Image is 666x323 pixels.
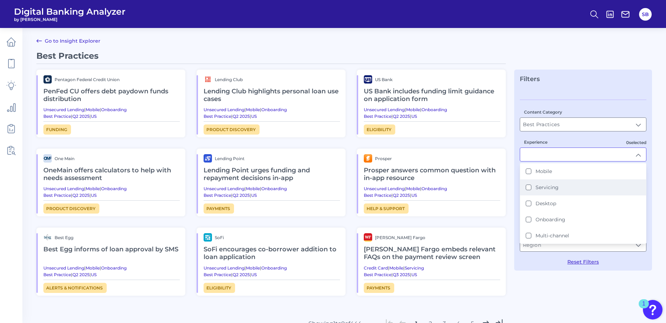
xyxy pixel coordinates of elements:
h2: Lending Club highlights personal loan use cases [204,84,340,107]
a: Best Practice [204,272,231,277]
span: Best Egg [55,235,73,240]
a: Mobile [246,107,260,112]
a: Best Practice [43,272,71,277]
a: brand logo[PERSON_NAME] Fargo [364,233,500,242]
span: | [260,186,261,191]
a: Onboarding [261,265,287,271]
a: Onboarding [421,107,447,112]
a: brand logoProsper [364,154,500,163]
img: brand logo [364,75,372,84]
span: | [410,193,411,198]
a: Q2 2025 [233,193,250,198]
a: brand logoSoFi [204,233,340,242]
a: Mobile [406,107,420,112]
span: | [231,272,233,277]
a: brand logoBest Egg [43,233,180,242]
a: Q3 2025 [393,272,410,277]
label: Experience [524,139,547,145]
span: [PERSON_NAME] Fargo [375,235,425,240]
span: by [PERSON_NAME] [14,17,126,22]
h2: Best Egg informs of loan approval by SMS [43,242,180,258]
a: Product discovery [204,124,260,135]
label: Onboarding [536,216,565,223]
span: | [71,114,72,119]
span: | [391,193,393,198]
span: | [100,186,101,191]
label: Multi-channel [536,232,569,239]
img: brand logo [204,233,212,242]
a: Funding [43,124,71,135]
img: brand logo [204,154,212,163]
a: Onboarding [421,186,447,191]
span: Filters [520,75,540,83]
h2: SoFi encourages co-borrower addition to loan application [204,242,340,265]
span: SoFi [215,235,224,240]
img: brand logo [43,75,52,84]
a: Mobile [246,186,260,191]
a: Eligibility [364,124,395,135]
a: Credit Card [364,265,388,271]
span: | [405,186,406,191]
span: | [260,107,261,112]
label: Desktop [536,200,556,207]
input: Region [520,238,646,251]
a: Best Practice [204,193,231,198]
span: | [90,272,91,277]
a: Eligibility [204,283,235,293]
span: | [250,193,251,198]
img: brand logo [204,75,212,84]
span: Pentagon Federal Credit Union [55,77,120,82]
a: brand logoLending Club [204,75,340,84]
span: | [245,186,246,191]
span: Product discovery [43,203,99,214]
a: Onboarding [101,186,127,191]
span: | [100,107,101,112]
a: Unsecured Lending [364,186,405,191]
a: Onboarding [261,186,287,191]
span: | [420,186,421,191]
span: Best Practices [36,51,99,61]
a: Mobile [389,265,403,271]
h2: PenFed CU offers debt paydown funds distribution [43,84,180,107]
a: brand logoLending Point [204,154,340,163]
span: | [90,193,91,198]
a: US [91,193,97,198]
span: | [71,193,72,198]
span: Digital Banking Analyzer [14,6,126,17]
a: Payments [364,283,394,293]
a: Mobile [246,265,260,271]
a: Q2 2025 [72,193,90,198]
h2: OneMain offers calculators to help with needs assessment [43,163,180,186]
span: | [410,114,411,119]
h2: Lending Point urges funding and repayment decisions in-app [204,163,340,186]
a: US [411,193,417,198]
span: Prosper [375,156,392,161]
a: Servicing [405,265,424,271]
a: US [411,114,417,119]
span: | [391,114,393,119]
a: Q2 2025 [393,114,410,119]
a: Best Practice [364,193,391,198]
span: | [250,114,251,119]
span: | [84,186,86,191]
span: | [420,107,421,112]
a: Unsecured Lending [43,186,84,191]
a: Payments [204,203,234,214]
a: Onboarding [261,107,287,112]
a: Q2 2025 [233,272,250,277]
a: Best Practice [43,114,71,119]
img: brand logo [43,154,52,163]
span: | [410,272,411,277]
span: | [250,272,251,277]
span: | [391,272,393,277]
a: Help & Support [364,203,409,214]
span: | [84,265,86,271]
a: US [251,272,257,277]
a: Unsecured Lending [204,107,245,112]
span: | [100,265,101,271]
a: Best Practice [43,193,71,198]
span: Lending Club [215,77,243,82]
span: | [405,107,406,112]
label: Servicing [536,184,559,191]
